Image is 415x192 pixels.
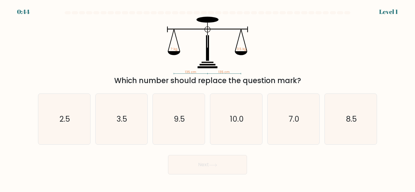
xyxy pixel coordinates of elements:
[60,114,70,124] text: 2.5
[185,70,196,74] tspan: 135 cm
[117,114,127,124] text: 3.5
[218,70,230,74] tspan: 135 cm
[346,114,357,124] text: 8.5
[171,47,177,51] tspan: ? kg
[17,7,30,16] div: 0:44
[379,7,398,16] div: Level 1
[168,155,247,174] button: Next
[174,114,185,124] text: 9.5
[42,75,373,86] div: Which number should replace the question mark?
[230,114,243,124] text: 10.0
[237,47,246,51] tspan: 3.5 kg
[289,114,299,124] text: 7.0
